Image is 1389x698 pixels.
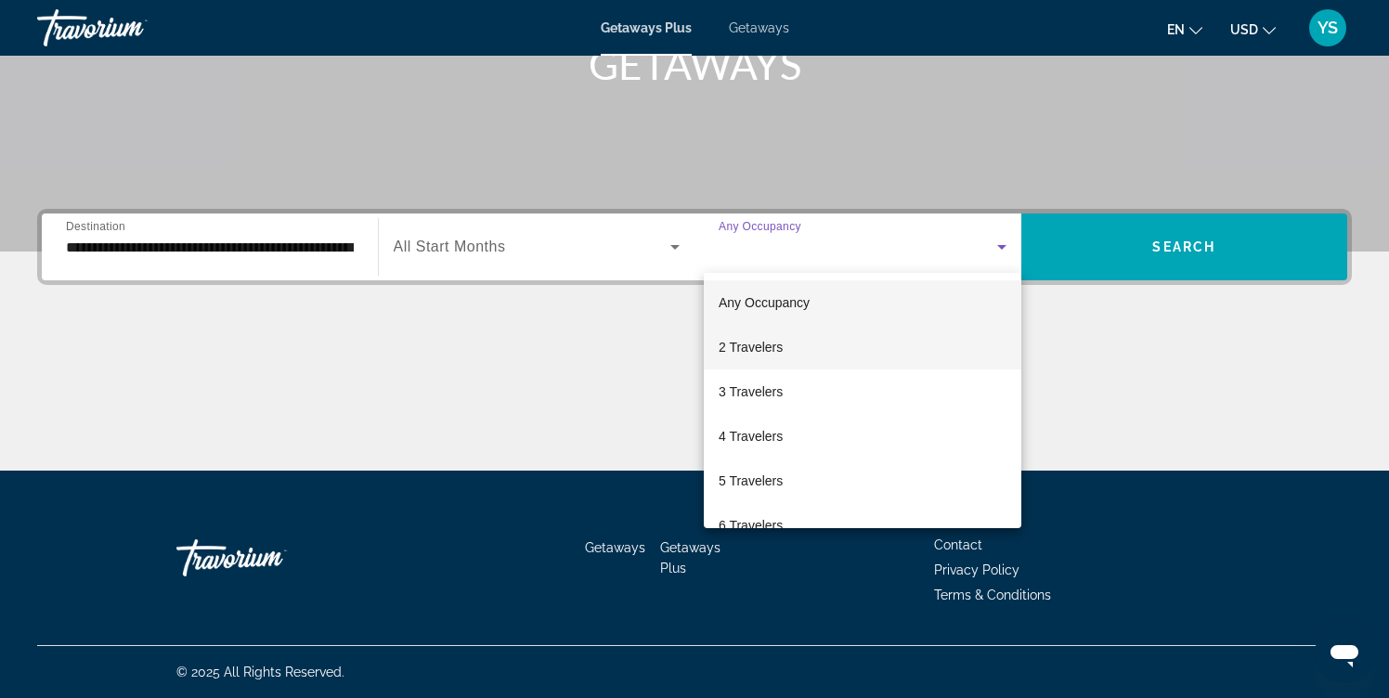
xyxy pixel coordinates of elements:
span: 4 Travelers [719,425,783,447]
iframe: Botón para iniciar la ventana de mensajería [1315,624,1374,683]
span: 6 Travelers [719,514,783,536]
span: 3 Travelers [719,381,783,403]
span: 2 Travelers [719,336,783,358]
span: Any Occupancy [719,295,810,310]
span: 5 Travelers [719,470,783,492]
